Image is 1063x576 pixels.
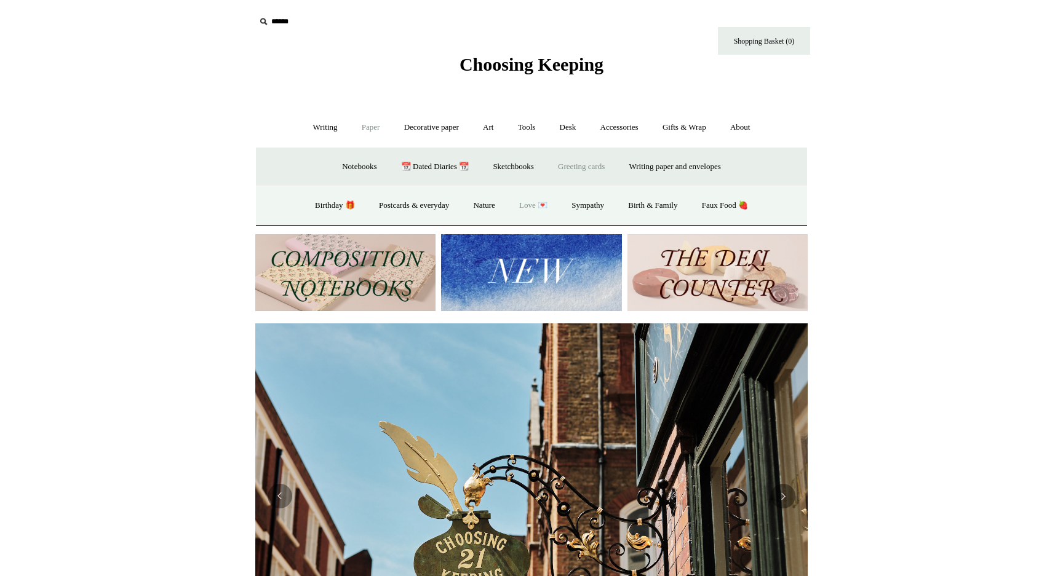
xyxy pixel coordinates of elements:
a: Love 💌 [508,189,559,222]
a: Nature [462,189,506,222]
a: About [719,111,762,144]
a: Notebooks [331,151,388,183]
a: Birth & Family [617,189,688,222]
a: Birthday 🎁 [304,189,366,222]
a: Shopping Basket (0) [718,27,810,55]
img: The Deli Counter [627,234,808,311]
a: Paper [351,111,391,144]
span: Choosing Keeping [460,54,603,74]
a: Choosing Keeping [460,64,603,73]
img: 202302 Composition ledgers.jpg__PID:69722ee6-fa44-49dd-a067-31375e5d54ec [255,234,436,311]
img: New.jpg__PID:f73bdf93-380a-4a35-bcfe-7823039498e1 [441,234,621,311]
a: Desk [549,111,587,144]
a: Postcards & everyday [368,189,460,222]
button: Next [771,484,795,508]
a: Accessories [589,111,650,144]
a: Gifts & Wrap [651,111,717,144]
a: Tools [507,111,547,144]
a: 📆 Dated Diaries 📆 [390,151,480,183]
a: Greeting cards [547,151,616,183]
a: Art [472,111,504,144]
a: Sketchbooks [482,151,544,183]
a: Writing [302,111,349,144]
button: Previous [268,484,292,508]
a: Sympathy [560,189,615,222]
a: Faux Food 🍓 [691,189,759,222]
a: Decorative paper [393,111,470,144]
a: Writing paper and envelopes [618,151,732,183]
